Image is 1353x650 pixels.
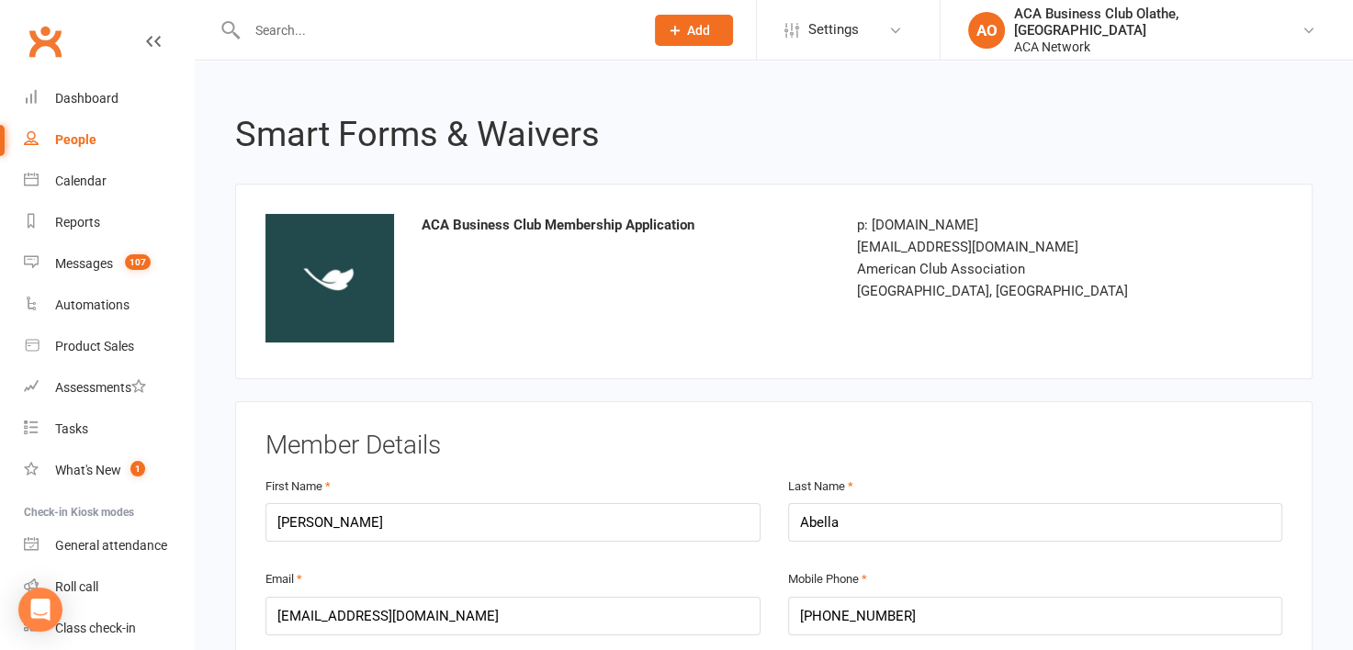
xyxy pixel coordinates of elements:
input: Search... [242,17,631,43]
div: ACA Network [1014,39,1302,55]
a: Calendar [24,161,194,202]
a: Reports [24,202,194,243]
div: Calendar [55,174,107,188]
div: People [55,132,96,147]
span: 107 [125,254,151,270]
div: Messages [55,256,113,271]
div: Roll call [55,579,98,594]
div: Automations [55,297,130,312]
div: [EMAIL_ADDRESS][DOMAIN_NAME] [857,236,1178,258]
strong: ACA Business Club Membership Application [422,217,694,233]
h3: Member Details [265,431,1282,460]
div: AO [968,12,1005,49]
img: dec9fb3c-c5a5-4ab6-9280-d26378702e35.jpeg [265,214,394,342]
div: Assessments [55,380,146,395]
div: Tasks [55,421,88,436]
button: Add [655,15,733,46]
a: People [24,119,194,161]
a: Dashboard [24,78,194,119]
div: General attendance [55,538,167,553]
a: Automations [24,285,194,326]
a: Assessments [24,367,194,409]
a: General attendance kiosk mode [24,525,194,566]
div: ACA Business Club Olathe, [GEOGRAPHIC_DATA] [1014,6,1302,39]
a: What's New1 [24,450,194,491]
div: What's New [55,463,121,477]
label: First Name [265,477,331,497]
div: Open Intercom Messenger [18,588,62,632]
h2: Smart Forms & Waivers [235,116,1313,154]
div: Dashboard [55,91,118,106]
a: Clubworx [22,18,68,64]
a: Product Sales [24,326,194,367]
div: [GEOGRAPHIC_DATA], [GEOGRAPHIC_DATA] [857,280,1178,302]
label: Email [265,570,302,589]
label: Mobile Phone [788,570,867,589]
a: Messages 107 [24,243,194,285]
div: Class check-in [55,621,136,635]
div: Reports [55,215,100,230]
span: 1 [130,461,145,476]
div: p: [DOMAIN_NAME] [857,214,1178,236]
div: American Club Association [857,258,1178,280]
span: Add [687,23,710,38]
a: Class kiosk mode [24,608,194,649]
div: Product Sales [55,339,134,353]
a: Tasks [24,409,194,450]
label: Last Name [788,477,853,497]
a: Roll call [24,566,194,608]
span: Settings [808,9,859,50]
